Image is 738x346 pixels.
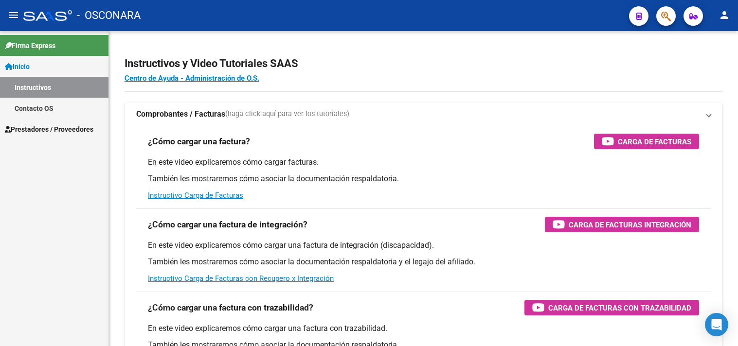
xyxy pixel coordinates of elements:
[148,301,313,314] h3: ¿Cómo cargar una factura con trazabilidad?
[148,240,699,251] p: En este video explicaremos cómo cargar una factura de integración (discapacidad).
[148,218,307,231] h3: ¿Cómo cargar una factura de integración?
[705,313,728,336] div: Open Intercom Messenger
[8,9,19,21] mat-icon: menu
[594,134,699,149] button: Carga de Facturas
[5,40,55,51] span: Firma Express
[524,300,699,315] button: Carga de Facturas con Trazabilidad
[148,157,699,168] p: En este video explicaremos cómo cargar facturas.
[148,274,334,283] a: Instructivo Carga de Facturas con Recupero x Integración
[5,124,93,135] span: Prestadores / Proveedores
[569,219,691,231] span: Carga de Facturas Integración
[719,9,730,21] mat-icon: person
[148,173,699,184] p: También les mostraremos cómo asociar la documentación respaldatoria.
[148,191,243,200] a: Instructivo Carga de Facturas
[125,74,259,83] a: Centro de Ayuda - Administración de O.S.
[148,323,699,334] p: En este video explicaremos cómo cargar una factura con trazabilidad.
[148,135,250,148] h3: ¿Cómo cargar una factura?
[136,109,225,120] strong: Comprobantes / Facturas
[225,109,349,120] span: (haga click aquí para ver los tutoriales)
[545,217,699,232] button: Carga de Facturas Integración
[618,136,691,148] span: Carga de Facturas
[125,103,722,126] mat-expansion-panel-header: Comprobantes / Facturas(haga click aquí para ver los tutoriales)
[5,61,30,72] span: Inicio
[548,302,691,314] span: Carga de Facturas con Trazabilidad
[148,257,699,267] p: También les mostraremos cómo asociar la documentación respaldatoria y el legajo del afiliado.
[125,54,722,73] h2: Instructivos y Video Tutoriales SAAS
[77,5,141,26] span: - OSCONARA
